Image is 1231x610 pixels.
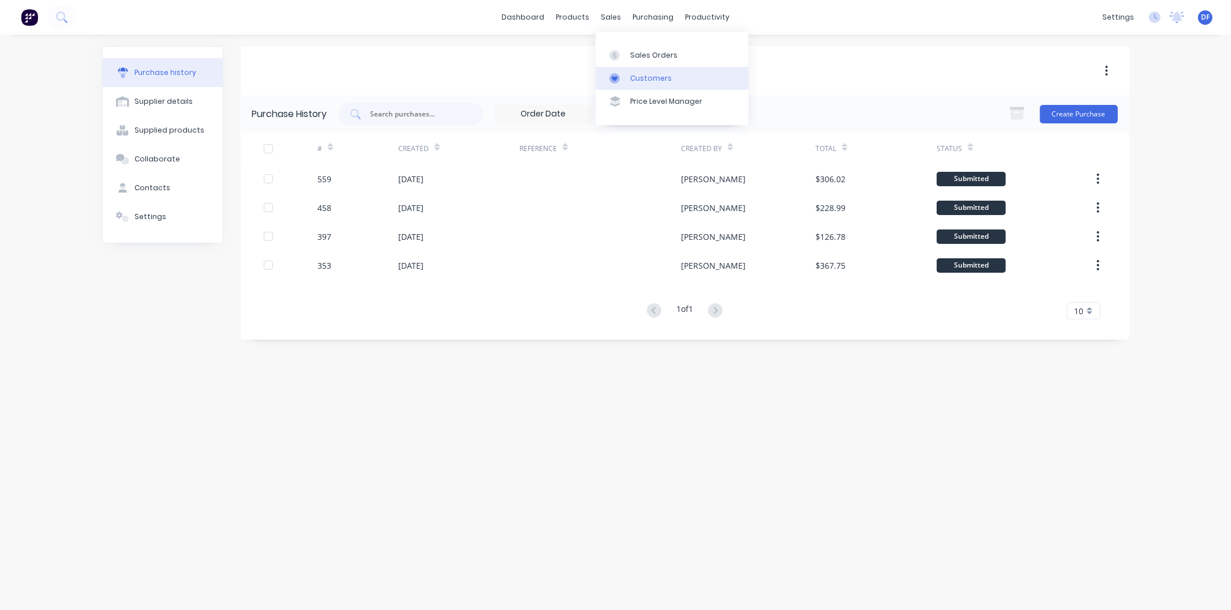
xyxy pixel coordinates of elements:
div: [PERSON_NAME] [681,231,746,243]
div: productivity [679,9,735,26]
button: Supplier details [103,87,223,116]
div: Submitted [937,172,1006,186]
input: Search purchases... [369,108,465,120]
div: $306.02 [815,173,845,185]
div: Purchase history [134,67,196,78]
div: [DATE] [398,259,424,272]
button: Contacts [103,174,223,202]
div: Customers [630,73,672,84]
a: Price Level Manager [596,90,749,113]
div: Supplier details [134,96,193,107]
div: Total [815,144,836,154]
input: Order Date [495,106,592,123]
div: Status [937,144,962,154]
div: 1 of 1 [676,303,693,319]
span: 10 [1075,305,1084,317]
img: Factory [21,9,38,26]
div: 458 [317,202,331,214]
button: Purchase history [103,58,223,87]
div: [PERSON_NAME] [681,202,746,214]
div: Settings [134,212,166,222]
div: Created By [681,144,722,154]
a: dashboard [496,9,550,26]
div: Purchase History [252,107,327,121]
div: Submitted [937,229,1006,244]
div: settings [1097,9,1140,26]
button: Supplied products [103,116,223,145]
div: # [317,144,322,154]
div: $126.78 [815,231,845,243]
div: $367.75 [815,259,845,272]
div: products [550,9,595,26]
div: 397 [317,231,331,243]
div: $228.99 [815,202,845,214]
div: Collaborate [134,154,180,164]
div: Submitted [937,258,1006,273]
div: 559 [317,173,331,185]
div: Sales Orders [630,50,678,61]
div: Submitted [937,201,1006,215]
div: Price Level Manager [630,96,702,107]
div: Contacts [134,183,170,193]
div: sales [595,9,627,26]
button: Collaborate [103,145,223,174]
button: Settings [103,202,223,231]
div: [DATE] [398,231,424,243]
div: Supplied products [134,125,204,135]
div: Created [398,144,429,154]
a: Customers [596,67,749,90]
div: 353 [317,259,331,272]
div: Reference [519,144,557,154]
span: DF [1201,12,1210,22]
div: [PERSON_NAME] [681,259,746,272]
button: Create Purchase [1040,105,1118,123]
div: purchasing [627,9,679,26]
div: [DATE] [398,173,424,185]
a: Sales Orders [596,43,749,66]
div: [DATE] [398,202,424,214]
div: [PERSON_NAME] [681,173,746,185]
